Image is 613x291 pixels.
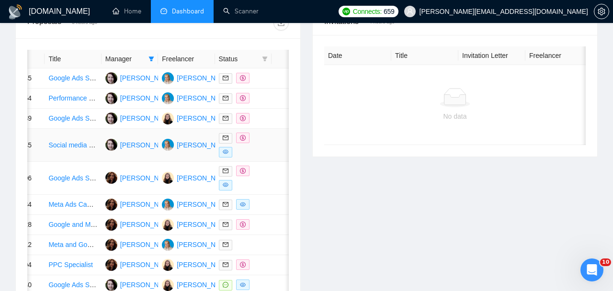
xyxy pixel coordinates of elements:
[177,280,232,290] div: [PERSON_NAME]
[162,174,232,181] a: TB[PERSON_NAME]
[148,56,154,62] span: filter
[45,50,101,68] th: Title
[102,50,158,68] th: Manager
[162,139,174,151] img: AS
[594,8,609,15] a: setting
[160,8,167,14] span: dashboard
[223,75,228,81] span: mail
[105,92,117,104] img: IG
[240,168,246,174] span: dollar
[177,113,232,123] div: [PERSON_NAME]
[48,94,327,102] a: Performance Marketer / Media Buyer (Google + Facebook/Instagram Ads, B2B SaaS/HRtech)
[594,4,609,19] button: setting
[120,259,175,270] div: [PERSON_NAME]
[105,74,175,81] a: IG[PERSON_NAME]
[240,222,246,227] span: dollar
[162,112,174,124] img: TB
[177,259,232,270] div: [PERSON_NAME]
[147,52,156,66] span: filter
[162,92,174,104] img: AS
[48,221,202,228] a: Google and Meta Ad Account Setup & Management
[162,200,232,208] a: AS[PERSON_NAME]
[223,168,228,174] span: mail
[105,260,175,268] a: IK[PERSON_NAME]
[162,199,174,211] img: AS
[48,74,156,82] a: Google Ads Specialist for B2B SaaS
[240,95,246,101] span: dollar
[105,112,117,124] img: IG
[45,235,101,255] td: Meta and Google ads manager
[45,195,101,215] td: Meta Ads Campaign Manager for Engagement Optimization
[105,139,117,151] img: IG
[105,220,175,228] a: IK[PERSON_NAME]
[223,242,228,247] span: mail
[262,56,268,62] span: filter
[223,149,228,155] span: eye
[45,68,101,89] td: Google Ads Specialist for B2B SaaS
[177,173,232,183] div: [PERSON_NAME]
[162,260,232,268] a: TB[PERSON_NAME]
[45,129,101,162] td: Social media campaign manager
[120,173,175,183] div: [PERSON_NAME]
[45,89,101,109] td: Performance Marketer / Media Buyer (Google + Facebook/Instagram Ads, B2B SaaS/HRtech)
[525,46,592,65] th: Freelancer
[120,219,175,230] div: [PERSON_NAME]
[240,115,246,121] span: dollar
[105,240,175,248] a: IK[PERSON_NAME]
[172,7,204,15] span: Dashboard
[458,46,525,65] th: Invitation Letter
[45,255,101,275] td: PPC Specialist
[223,7,259,15] a: searchScanner
[105,239,117,251] img: IK
[342,8,350,15] img: upwork-logo.png
[120,140,175,150] div: [PERSON_NAME]
[580,258,603,281] iframe: Intercom live chat
[162,114,232,122] a: TB[PERSON_NAME]
[162,240,232,248] a: AS[PERSON_NAME]
[162,220,232,228] a: TB[PERSON_NAME]
[113,7,141,15] a: homeHome
[177,140,232,150] div: [PERSON_NAME]
[177,199,232,210] div: [PERSON_NAME]
[162,94,232,101] a: AS[PERSON_NAME]
[105,199,117,211] img: IK
[105,141,175,148] a: IG[PERSON_NAME]
[260,52,270,66] span: filter
[177,93,232,103] div: [PERSON_NAME]
[48,114,254,122] a: Google Ads Specialist – Construction & Remodeling Lead Generation
[158,50,215,68] th: Freelancer
[223,115,228,121] span: mail
[162,279,174,291] img: TB
[120,93,175,103] div: [PERSON_NAME]
[223,201,228,207] span: mail
[600,258,611,266] span: 10
[120,239,175,250] div: [PERSON_NAME]
[223,282,228,288] span: message
[105,114,175,122] a: IG[PERSON_NAME]
[240,262,246,268] span: dollar
[223,222,228,227] span: mail
[8,4,23,20] img: logo
[48,261,93,269] a: PPC Specialist
[162,72,174,84] img: AS
[162,141,232,148] a: AS[PERSON_NAME]
[48,281,157,289] a: Google Ads Specialist (eCommerce)
[105,219,117,231] img: IK
[45,109,101,129] td: Google Ads Specialist – Construction & Remodeling Lead Generation
[162,259,174,271] img: TB
[105,72,117,84] img: IG
[105,200,175,208] a: IK[PERSON_NAME]
[48,241,141,248] a: Meta and Google ads manager
[105,54,145,64] span: Manager
[223,182,228,188] span: eye
[332,111,578,122] div: No data
[120,199,175,210] div: [PERSON_NAME]
[162,239,174,251] img: AS
[391,46,458,65] th: Title
[45,215,101,235] td: Google and Meta Ad Account Setup & Management
[105,259,117,271] img: IK
[177,73,232,83] div: [PERSON_NAME]
[594,8,609,15] span: setting
[240,282,246,288] span: eye
[177,239,232,250] div: [PERSON_NAME]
